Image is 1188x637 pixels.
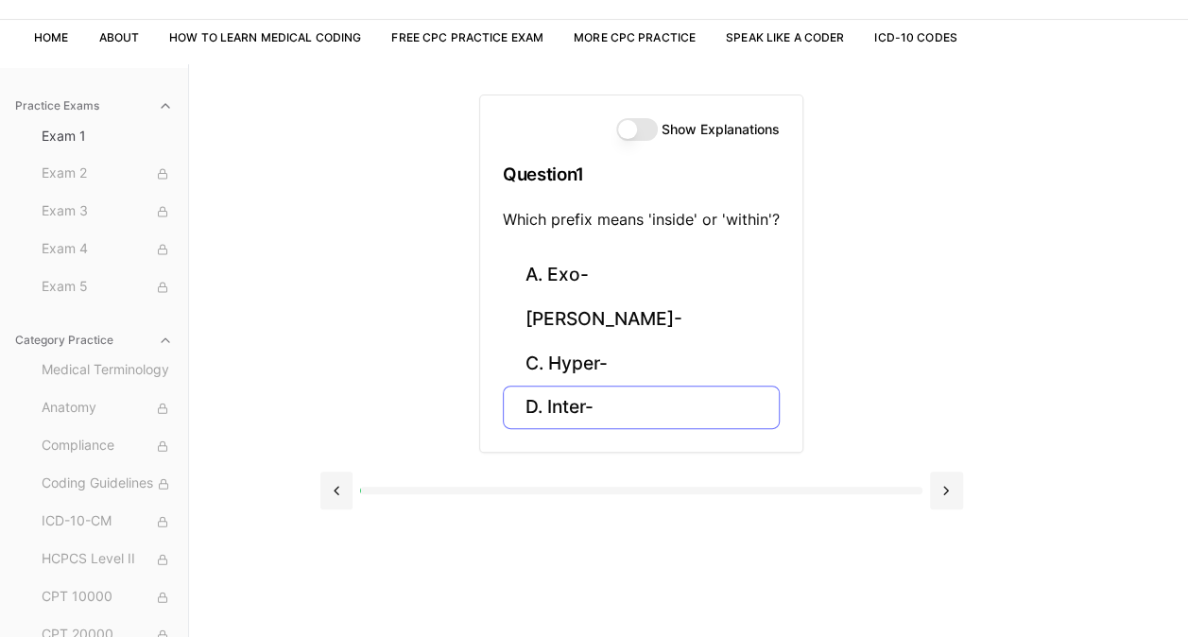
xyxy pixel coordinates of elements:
[34,582,181,612] button: CPT 10000
[726,30,844,44] a: Speak Like a Coder
[34,121,181,151] button: Exam 1
[503,386,780,430] button: D. Inter-
[34,30,68,44] a: Home
[34,272,181,302] button: Exam 5
[169,30,361,44] a: How to Learn Medical Coding
[42,277,173,298] span: Exam 5
[874,30,956,44] a: ICD-10 Codes
[34,393,181,423] button: Anatomy
[42,239,173,260] span: Exam 4
[34,469,181,499] button: Coding Guidelines
[42,360,173,381] span: Medical Terminology
[42,511,173,532] span: ICD-10-CM
[34,544,181,575] button: HCPCS Level II
[34,197,181,227] button: Exam 3
[503,208,780,231] p: Which prefix means 'inside' or 'within'?
[34,355,181,386] button: Medical Terminology
[42,549,173,570] span: HCPCS Level II
[42,398,173,419] span: Anatomy
[34,159,181,189] button: Exam 2
[34,507,181,537] button: ICD-10-CM
[42,127,173,146] span: Exam 1
[503,341,780,386] button: C. Hyper-
[42,164,173,184] span: Exam 2
[8,325,181,355] button: Category Practice
[503,253,780,298] button: A. Exo-
[574,30,696,44] a: More CPC Practice
[98,30,139,44] a: About
[34,234,181,265] button: Exam 4
[42,587,173,608] span: CPT 10000
[42,436,173,456] span: Compliance
[503,146,780,202] h3: Question 1
[42,201,173,222] span: Exam 3
[391,30,543,44] a: Free CPC Practice Exam
[8,91,181,121] button: Practice Exams
[503,298,780,342] button: [PERSON_NAME]-
[34,431,181,461] button: Compliance
[42,473,173,494] span: Coding Guidelines
[662,123,780,136] label: Show Explanations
